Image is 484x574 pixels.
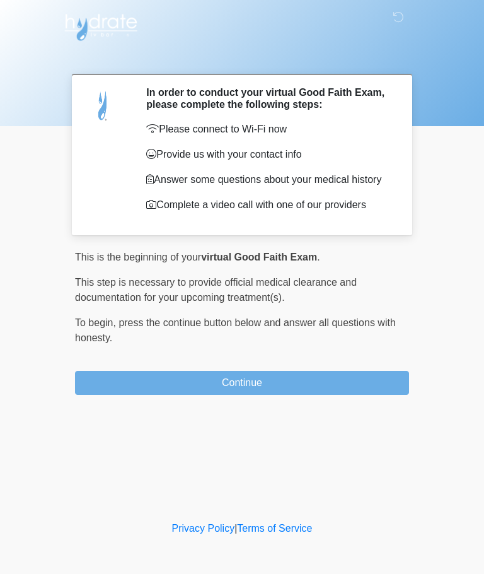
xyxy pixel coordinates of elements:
[84,86,122,124] img: Agent Avatar
[146,147,390,162] p: Provide us with your contact info
[146,172,390,187] p: Answer some questions about your medical history
[75,317,396,343] span: press the continue button below and answer all questions with honesty.
[75,371,409,395] button: Continue
[234,523,237,534] a: |
[317,252,320,262] span: .
[146,122,390,137] p: Please connect to Wi-Fi now
[237,523,312,534] a: Terms of Service
[146,86,390,110] h2: In order to conduct your virtual Good Faith Exam, please complete the following steps:
[75,317,118,328] span: To begin,
[75,277,357,303] span: This step is necessary to provide official medical clearance and documentation for your upcoming ...
[62,9,139,42] img: Hydrate IV Bar - Arcadia Logo
[75,252,201,262] span: This is the beginning of your
[146,197,390,213] p: Complete a video call with one of our providers
[66,45,418,69] h1: ‎ ‎ ‎ ‎
[201,252,317,262] strong: virtual Good Faith Exam
[172,523,235,534] a: Privacy Policy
